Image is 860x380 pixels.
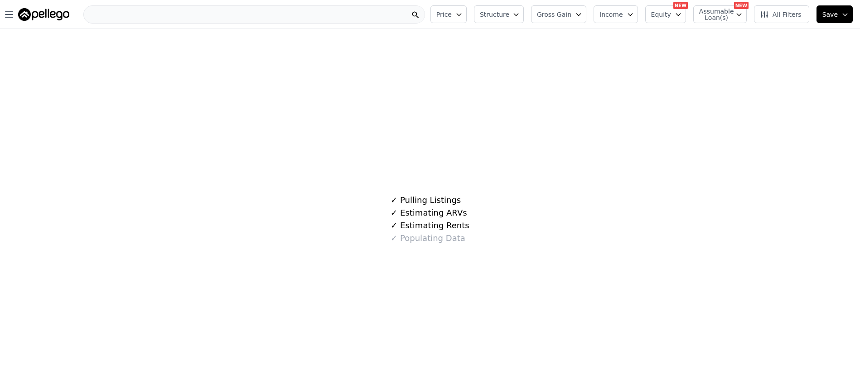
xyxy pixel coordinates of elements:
span: Structure [480,10,509,19]
span: ✓ [391,196,397,205]
button: Price [430,5,467,23]
span: ✓ [391,234,397,243]
div: Estimating Rents [391,219,469,232]
span: ✓ [391,221,397,230]
button: Structure [474,5,524,23]
span: Price [436,10,452,19]
span: All Filters [760,10,802,19]
span: Save [822,10,838,19]
span: Assumable Loan(s) [699,8,728,21]
span: ✓ [391,208,397,217]
button: Gross Gain [531,5,586,23]
button: Assumable Loan(s) [693,5,747,23]
button: Income [594,5,638,23]
button: Save [817,5,853,23]
div: Populating Data [391,232,465,245]
button: Equity [645,5,686,23]
div: Pulling Listings [391,194,461,207]
button: All Filters [754,5,809,23]
div: Estimating ARVs [391,207,467,219]
span: Gross Gain [537,10,571,19]
div: NEW [734,2,749,9]
span: Income [599,10,623,19]
img: Pellego [18,8,69,21]
div: NEW [673,2,688,9]
span: Equity [651,10,671,19]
